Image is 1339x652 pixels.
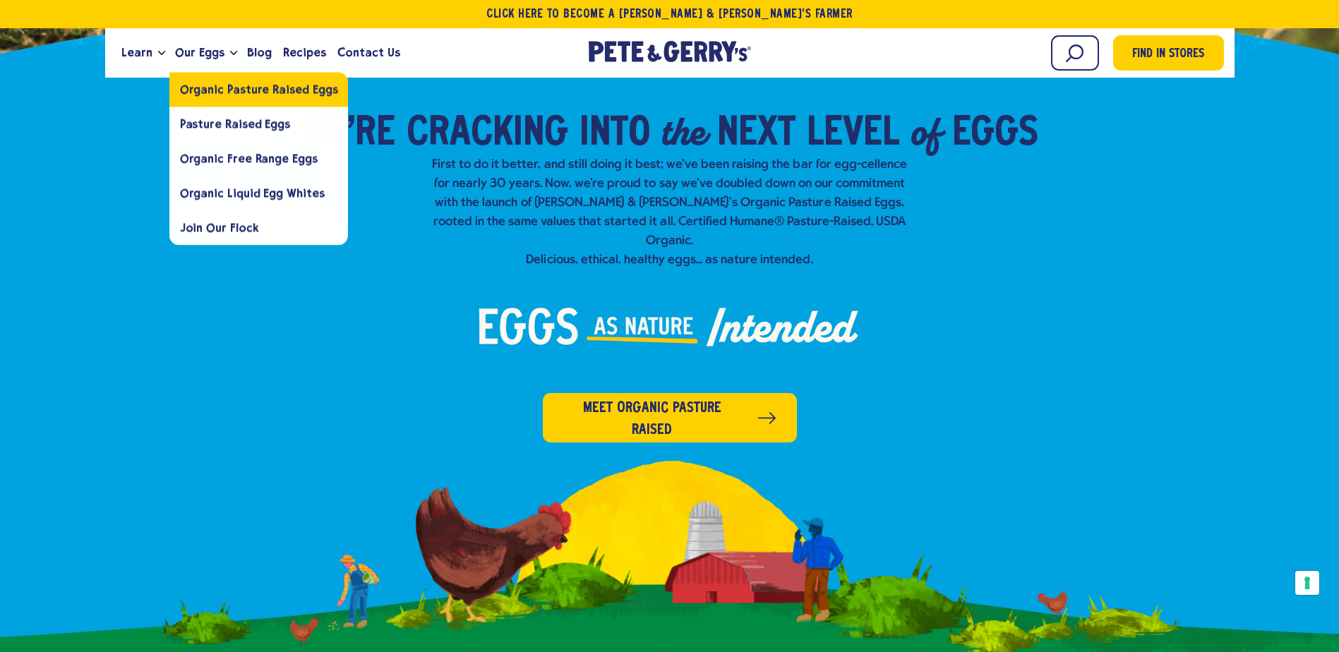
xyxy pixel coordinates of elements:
[169,176,349,210] a: Organic Liquid Egg Whites
[1113,35,1224,71] a: Find in Stores
[169,34,230,72] a: Our Eggs
[283,44,326,61] span: Recipes
[717,113,795,155] span: Next
[427,155,913,270] p: First to do it better, and still doing it best; we've been raising the bar for egg-cellence for n...
[407,113,568,155] span: Cracking
[169,107,349,141] a: Pasture Raised Eggs
[241,34,277,72] a: Blog
[169,141,349,176] a: Organic Free Range Eggs
[543,393,797,442] a: Meet organic pasture raised
[911,106,941,157] em: of
[180,152,318,165] span: Organic Free Range Eggs
[180,117,290,131] span: Pasture Raised Eggs
[169,210,349,245] a: Join Our Flock
[230,51,237,56] button: Open the dropdown menu for Our Eggs
[580,113,650,155] span: into
[169,72,349,107] a: Organic Pasture Raised Eggs
[1132,45,1204,64] span: Find in Stores
[332,34,406,72] a: Contact Us
[180,83,338,96] span: Organic Pasture Raised Eggs
[952,113,1038,155] span: Eggs​
[337,44,400,61] span: Contact Us
[1295,571,1319,595] button: Your consent preferences for tracking technologies
[158,51,165,56] button: Open the dropdown menu for Learn
[247,44,272,61] span: Blog
[277,34,332,72] a: Recipes
[661,106,706,157] em: the
[116,34,158,72] a: Learn
[1051,35,1099,71] input: Search
[121,44,152,61] span: Learn
[563,397,741,441] span: Meet organic pasture raised
[180,186,325,200] span: Organic Liquid Egg Whites
[175,44,224,61] span: Our Eggs
[807,113,899,155] span: Level
[180,221,259,234] span: Join Our Flock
